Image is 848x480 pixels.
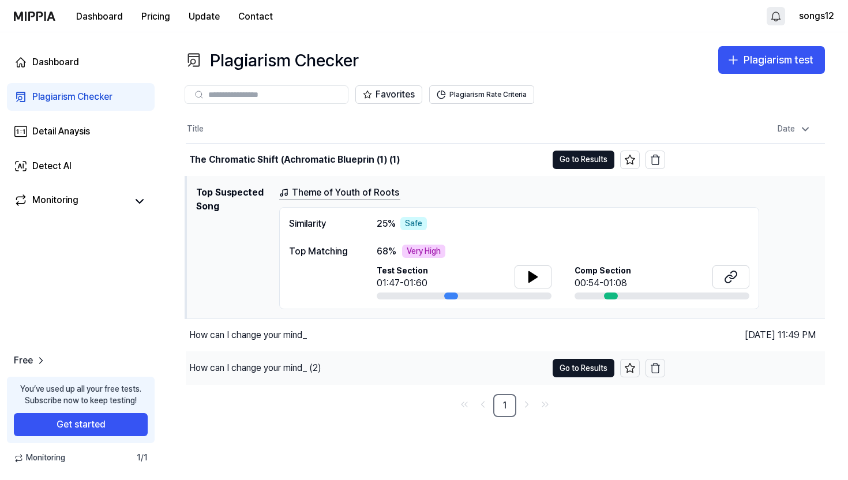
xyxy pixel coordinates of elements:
a: Monitoring [14,193,127,209]
div: Detail Anaysis [32,125,90,138]
td: [DATE] 11:51 PM [665,143,825,176]
button: Contact [229,5,282,28]
a: Go to next page [519,396,535,412]
a: Plagiarism Checker [7,83,155,111]
a: Go to previous page [475,396,491,412]
button: Pricing [132,5,179,28]
button: Update [179,5,229,28]
div: Detect AI [32,159,72,173]
span: Free [14,354,33,367]
a: Go to first page [456,396,472,412]
th: Title [186,115,665,143]
td: [DATE] 11:49 PM [665,319,825,352]
div: Plagiarism test [744,52,813,69]
button: Go to Results [553,359,614,377]
a: Detect AI [7,152,155,180]
div: 00:54-01:08 [575,276,631,290]
a: 1 [493,394,516,417]
span: Monitoring [14,452,65,464]
div: The Chromatic Shift (Achromatic Blueprin (1) (1) [189,153,400,167]
div: Very High [402,245,445,258]
span: 25 % [377,217,396,231]
button: Get started [14,413,148,436]
button: Go to Results [553,151,614,169]
td: [DATE] 11:05 PM [665,352,825,385]
div: Monitoring [32,193,78,209]
div: How can I change your mind_ (2) [189,361,321,375]
div: Plagiarism Checker [32,90,112,104]
div: Plagiarism Checker [185,46,359,74]
a: Detail Anaysis [7,118,155,145]
h1: Top Suspected Song [196,186,270,310]
span: Comp Section [575,265,631,277]
button: songs12 [799,9,834,23]
a: Free [14,354,47,367]
a: Theme of Youth of Roots [279,186,400,200]
div: How can I change your mind_ [189,328,307,342]
div: Safe [400,217,427,231]
span: Test Section [377,265,428,277]
div: You’ve used up all your free tests. Subscribe now to keep testing! [20,384,141,406]
button: Favorites [355,85,422,104]
div: Similarity [289,217,354,231]
div: 01:47-01:60 [377,276,428,290]
nav: pagination [185,394,825,417]
div: Top Matching [289,245,354,258]
button: Plagiarism test [718,46,825,74]
div: Dashboard [32,55,79,69]
a: Update [179,1,229,32]
a: Go to last page [537,396,553,412]
a: Dashboard [7,48,155,76]
button: Plagiarism Rate Criteria [429,85,534,104]
img: logo [14,12,55,21]
img: 알림 [769,9,783,23]
span: 1 / 1 [137,452,148,464]
button: Dashboard [67,5,132,28]
div: Date [773,120,816,138]
span: 68 % [377,245,396,258]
